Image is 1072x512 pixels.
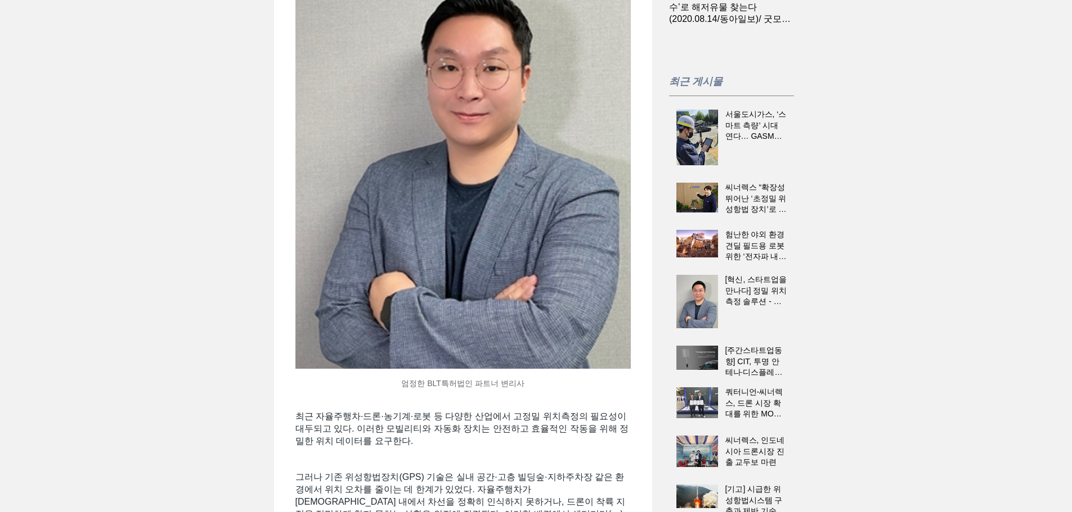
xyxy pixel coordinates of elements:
span: 최근 자율주행차·드론·농기계·로봇 등 다양한 산업에서 고정밀 위치측정의 필요성이 대두되고 있다. 이러한 모빌리티와 자동화 장치는 안전하고 효율적인 작동을 위해 정밀한 위치 데... [295,411,629,446]
a: 서울도시가스, ‘스마트 측량’ 시대 연다… GASMAP 기능 통합 완료 [725,109,787,147]
a: 씨너렉스 “확장성 뛰어난 ‘초정밀 위성항법 장치’로 자율주행 시대 맞이할 것” [725,182,787,220]
h2: 험난한 야외 환경 견딜 필드용 로봇 위한 ‘전자파 내성 센서’ 개발 [725,229,787,262]
h2: 씨너렉스, 인도네시아 드론시장 진출 교두보 마련 [725,435,787,468]
a: 씨너렉스, 인도네시아 드론시장 진출 교두보 마련 [725,435,787,473]
span: 최근 게시물 [669,75,723,88]
span: 엄정한 BLT특허법인 파트너 변리사 [401,379,524,388]
img: 서울도시가스, ‘스마트 측량’ 시대 연다… GASMAP 기능 통합 완료 [676,110,718,165]
img: 험난한 야외 환경 견딜 필드용 로봇 위한 ‘전자파 내성 센서’ 개발 [676,230,718,257]
a: [주간스타트업동향] CIT, 투명 안테나·디스플레이 CES 2025 혁신상 수상 外 [725,345,787,383]
a: [혁신, 스타트업을 만나다] 정밀 위치측정 솔루션 - 씨너렉스 [725,274,787,312]
h2: 씨너렉스 “확장성 뛰어난 ‘초정밀 위성항법 장치’로 자율주행 시대 맞이할 것” [725,182,787,215]
h2: 쿼터니언-씨너렉스, 드론 시장 확대를 위한 MOU 체결 [725,387,787,420]
img: 씨너렉스, 인도네시아 드론시장 진출 교두보 마련 [676,436,718,467]
a: 험난한 야외 환경 견딜 필드용 로봇 위한 ‘전자파 내성 센서’ 개발 [725,229,787,267]
img: [주간스타트업동향] CIT, 투명 안테나·디스플레이 CES 2025 혁신상 수상 外 [676,346,718,370]
h2: [주간스타트업동향] CIT, 투명 안테나·디스플레이 CES 2025 혁신상 수상 外 [725,345,787,378]
a: 쿼터니언-씨너렉스, 드론 시장 확대를 위한 MOU 체결 [725,387,787,424]
img: 씨너렉스 “확장성 뛰어난 ‘초정밀 위성항법 장치’로 자율주행 시대 맞이할 것” [676,183,718,212]
h2: 서울도시가스, ‘스마트 측량’ 시대 연다… GASMAP 기능 통합 완료 [725,109,787,142]
img: [기고] 시급한 위성항법시스템 구축과 제반 기술 경쟁력 강화 [676,484,718,508]
img: 쿼터니언-씨너렉스, 드론 시장 확대를 위한 MOU 체결 [676,387,718,418]
img: [혁신, 스타트업을 만나다] 정밀 위치측정 솔루션 - 씨너렉스 [676,275,718,328]
h2: [혁신, 스타트업을 만나다] 정밀 위치측정 솔루션 - 씨너렉스 [725,274,787,307]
